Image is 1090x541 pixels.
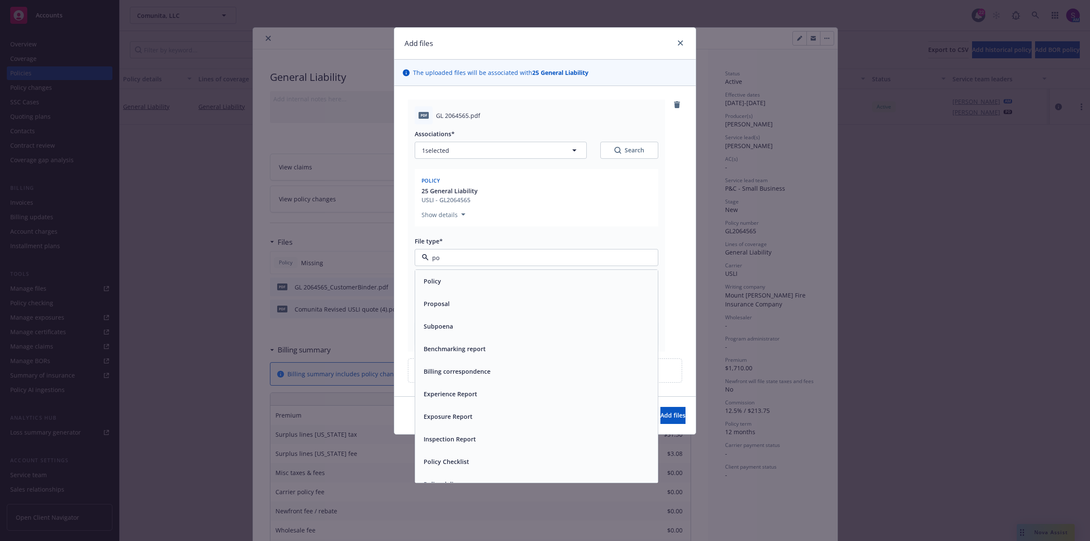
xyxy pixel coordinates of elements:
[424,299,450,308] button: Proposal
[429,253,641,262] input: Filter by keyword
[424,322,453,331] button: Subpoena
[424,277,441,286] button: Policy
